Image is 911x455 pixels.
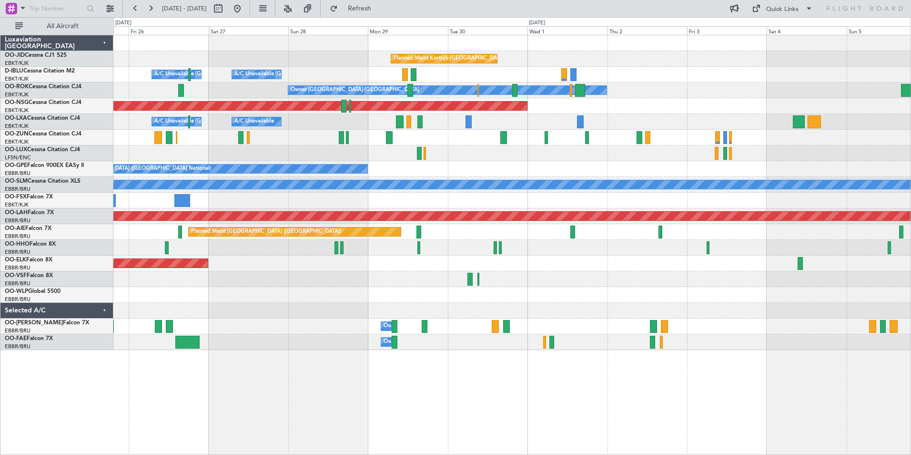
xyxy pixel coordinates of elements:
[5,273,53,279] a: OO-VSFFalcon 8X
[5,194,27,200] span: OO-FSX
[5,226,25,231] span: OO-AIE
[5,320,63,326] span: OO-[PERSON_NAME]
[5,84,29,90] span: OO-ROK
[384,319,448,333] div: Owner Melsbroek Air Base
[5,194,53,200] a: OO-FSXFalcon 7X
[384,335,448,349] div: Owner Melsbroek Air Base
[129,26,208,35] div: Fri 26
[5,186,30,193] a: EBBR/BRU
[154,114,332,129] div: A/C Unavailable [GEOGRAPHIC_DATA] ([GEOGRAPHIC_DATA] National)
[5,210,54,216] a: OO-LAHFalcon 7X
[766,5,799,14] div: Quick Links
[5,138,29,145] a: EBKT/KJK
[5,264,30,271] a: EBBR/BRU
[209,26,288,35] div: Sat 27
[529,19,545,27] div: [DATE]
[340,5,380,12] span: Refresh
[5,296,30,303] a: EBBR/BRU
[767,26,846,35] div: Sat 4
[5,60,29,67] a: EBKT/KJK
[5,336,27,341] span: OO-FAE
[5,52,25,58] span: OO-JID
[5,226,51,231] a: OO-AIEFalcon 7X
[29,1,84,16] input: Trip Number
[154,67,332,82] div: A/C Unavailable [GEOGRAPHIC_DATA] ([GEOGRAPHIC_DATA] National)
[51,162,211,176] div: No Crew [GEOGRAPHIC_DATA] ([GEOGRAPHIC_DATA] National)
[5,257,26,263] span: OO-ELK
[25,23,101,30] span: All Aircraft
[5,163,27,168] span: OO-GPE
[5,178,28,184] span: OO-SLM
[115,19,132,27] div: [DATE]
[5,107,29,114] a: EBKT/KJK
[5,115,80,121] a: OO-LXACessna Citation CJ4
[5,280,30,287] a: EBBR/BRU
[5,241,56,247] a: OO-HHOFalcon 8X
[5,131,29,137] span: OO-ZUN
[394,52,505,66] div: Planned Maint Kortrijk-[GEOGRAPHIC_DATA]
[5,100,29,105] span: OO-NSG
[5,217,30,224] a: EBBR/BRU
[5,68,75,74] a: D-IBLUCessna Citation M2
[5,147,80,153] a: OO-LUXCessna Citation CJ4
[291,83,419,97] div: Owner [GEOGRAPHIC_DATA]-[GEOGRAPHIC_DATA]
[368,26,447,35] div: Mon 29
[5,343,30,350] a: EBBR/BRU
[325,1,383,16] button: Refresh
[448,26,527,35] div: Tue 30
[5,257,52,263] a: OO-ELKFalcon 8X
[5,131,81,137] a: OO-ZUNCessna Citation CJ4
[5,100,81,105] a: OO-NSGCessna Citation CJ4
[5,327,30,334] a: EBBR/BRU
[5,289,61,294] a: OO-WLPGlobal 5500
[527,26,607,35] div: Wed 1
[5,147,27,153] span: OO-LUX
[5,248,30,256] a: EBBR/BRU
[5,233,30,240] a: EBBR/BRU
[5,201,29,208] a: EBKT/KJK
[747,1,818,16] button: Quick Links
[5,210,28,216] span: OO-LAH
[5,68,23,74] span: D-IBLU
[234,114,274,129] div: A/C Unavailable
[687,26,767,35] div: Fri 3
[607,26,687,35] div: Thu 2
[5,163,84,168] a: OO-GPEFalcon 900EX EASy II
[191,225,341,239] div: Planned Maint [GEOGRAPHIC_DATA] ([GEOGRAPHIC_DATA])
[5,289,28,294] span: OO-WLP
[288,26,368,35] div: Sun 28
[5,170,30,177] a: EBBR/BRU
[5,320,89,326] a: OO-[PERSON_NAME]Falcon 7X
[5,336,53,341] a: OO-FAEFalcon 7X
[10,19,103,34] button: All Aircraft
[5,91,29,98] a: EBKT/KJK
[5,75,29,83] a: EBKT/KJK
[5,178,81,184] a: OO-SLMCessna Citation XLS
[5,52,67,58] a: OO-JIDCessna CJ1 525
[162,4,207,13] span: [DATE] - [DATE]
[5,241,30,247] span: OO-HHO
[5,123,29,130] a: EBKT/KJK
[5,115,27,121] span: OO-LXA
[5,273,27,279] span: OO-VSF
[5,154,31,161] a: LFSN/ENC
[234,67,386,82] div: A/C Unavailable [GEOGRAPHIC_DATA]-[GEOGRAPHIC_DATA]
[5,84,81,90] a: OO-ROKCessna Citation CJ4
